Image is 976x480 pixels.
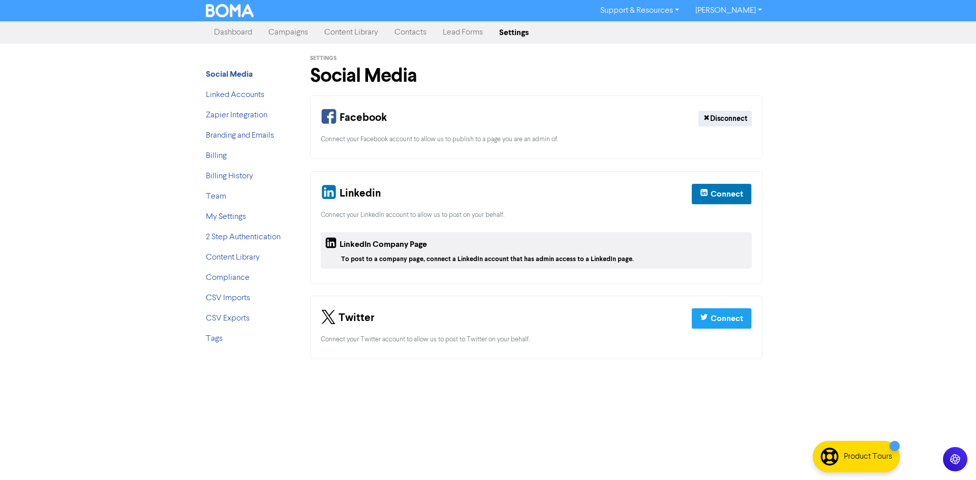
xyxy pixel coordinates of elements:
[592,3,687,19] a: Support & Resources
[848,370,976,480] iframe: Chat Widget
[206,335,223,343] a: Tags
[711,312,743,325] div: Connect
[206,69,253,79] strong: Social Media
[206,213,246,221] a: My Settings
[698,111,752,126] button: Disconnect
[206,172,253,180] a: Billing History
[321,306,375,331] div: Twitter
[321,210,752,220] div: Connect your LinkedIn account to allow us to post on your behalf.
[260,22,316,43] a: Campaigns
[206,91,264,99] a: Linked Accounts
[206,132,274,140] a: Branding and Emails
[206,193,226,201] a: Team
[206,233,281,241] a: 2 Step Authentication
[491,22,537,43] a: Settings
[691,183,752,205] button: Connect
[341,254,748,264] div: To post to a company page, connect a LinkedIn account that has admin access to a LinkedIn page.
[206,71,253,79] a: Social Media
[206,314,250,323] a: CSV Exports
[711,188,743,200] div: Connect
[206,22,260,43] a: Dashboard
[691,308,752,329] button: Connect
[206,4,254,17] img: BOMA Logo
[310,171,762,283] div: Your Linkedin and Company Page Connection
[310,95,762,159] div: Your Facebook Connection
[321,335,752,344] div: Connect your Twitter account to allow us to post to Twitter on your behalf.
[206,253,260,262] a: Content Library
[310,64,762,87] h1: Social Media
[310,296,762,359] div: Your Twitter Connection
[310,55,337,62] span: Settings
[321,135,752,144] div: Connect your Facebook account to allow us to publish to a page you are an admin of.
[206,274,250,282] a: Compliance
[321,182,381,206] div: Linkedin
[206,111,267,119] a: Zapier Integration
[435,22,491,43] a: Lead Forms
[316,22,386,43] a: Content Library
[321,106,387,131] div: Facebook
[325,236,427,254] div: LinkedIn Company Page
[687,3,770,19] a: [PERSON_NAME]
[386,22,435,43] a: Contacts
[206,152,227,160] a: Billing
[206,294,250,302] a: CSV Imports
